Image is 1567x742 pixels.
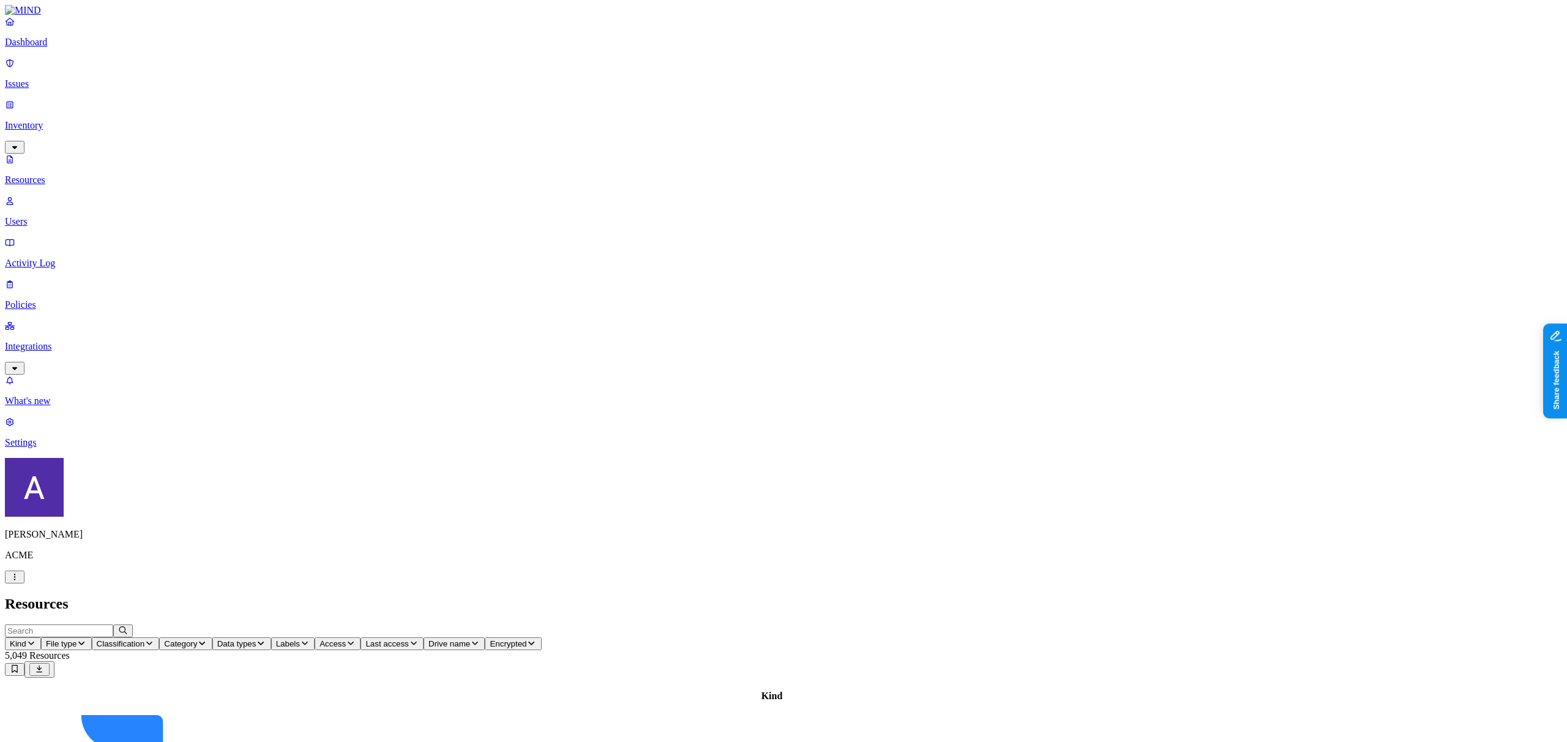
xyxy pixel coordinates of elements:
span: Classification [97,639,145,648]
span: Kind [10,639,26,648]
p: Inventory [5,120,1562,131]
span: Data types [217,639,256,648]
p: Activity Log [5,258,1562,269]
span: 5,049 Resources [5,650,70,661]
span: Encrypted [490,639,526,648]
span: Access [320,639,346,648]
p: Resources [5,174,1562,185]
img: Avigail Bronznick [5,458,64,517]
p: Issues [5,78,1562,89]
p: Policies [5,299,1562,310]
p: Users [5,216,1562,227]
div: Kind [7,691,1537,702]
p: Integrations [5,341,1562,352]
p: [PERSON_NAME] [5,529,1562,540]
p: Settings [5,437,1562,448]
span: File type [46,639,77,648]
p: Dashboard [5,37,1562,48]
img: MIND [5,5,41,16]
span: Category [164,639,197,648]
p: ACME [5,550,1562,561]
span: Drive name [428,639,470,648]
span: Labels [276,639,300,648]
input: Search [5,624,113,637]
h2: Resources [5,596,1562,612]
p: What's new [5,395,1562,407]
span: Last access [365,639,408,648]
